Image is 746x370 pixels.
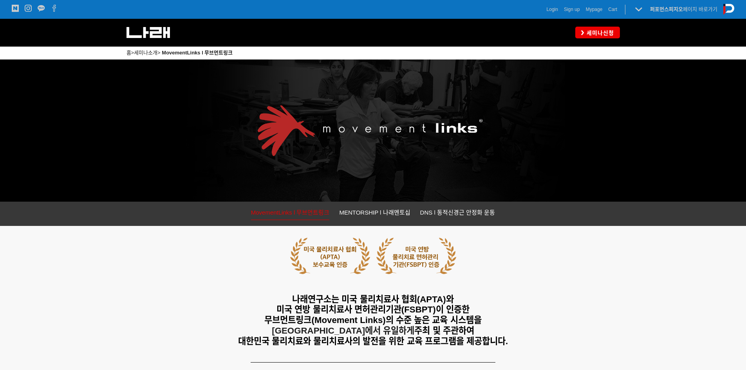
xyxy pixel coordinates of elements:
[264,315,481,325] span: 무브먼트링크(Movement Links)의 수준 높은 교육 시스템을
[420,208,495,220] a: DNS l 동적신경근 안정화 운동
[420,209,495,216] span: DNS l 동적신경근 안정화 운동
[584,29,614,37] span: 세미나신청
[575,27,620,38] a: 세미나신청
[339,208,410,220] a: MENTORSHIP l 나래멘토십
[547,5,558,13] a: Login
[608,5,617,13] a: Cart
[650,6,717,12] a: 퍼포먼스피지오페이지 바로가기
[650,6,683,12] strong: 퍼포먼스피지오
[586,5,603,13] a: Mypage
[290,238,456,274] img: 5cb643d1b3402.png
[564,5,580,13] a: Sign up
[292,294,453,304] span: 나래연구소는 미국 물리치료사 협회(APTA)와
[162,50,233,56] a: MovementLinks l 무브먼트링크
[134,50,157,56] a: 세미나소개
[126,50,131,56] a: 홈
[276,305,470,314] span: 미국 연방 물리치료사 면허관리기관(FSBPT)이 인증한
[251,208,330,220] a: MovementLinks l 무브먼트링크
[126,49,620,57] p: > >
[251,209,330,216] span: MovementLinks l 무브먼트링크
[414,326,474,336] span: 주최 및 주관하여
[238,336,508,346] span: 대한민국 물리치료와 물리치료사의 발전을 위한 교육 프로그램을 제공합니다.
[339,209,410,216] span: MENTORSHIP l 나래멘토십
[272,326,414,336] strong: [GEOGRAPHIC_DATA]에서 유일하게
